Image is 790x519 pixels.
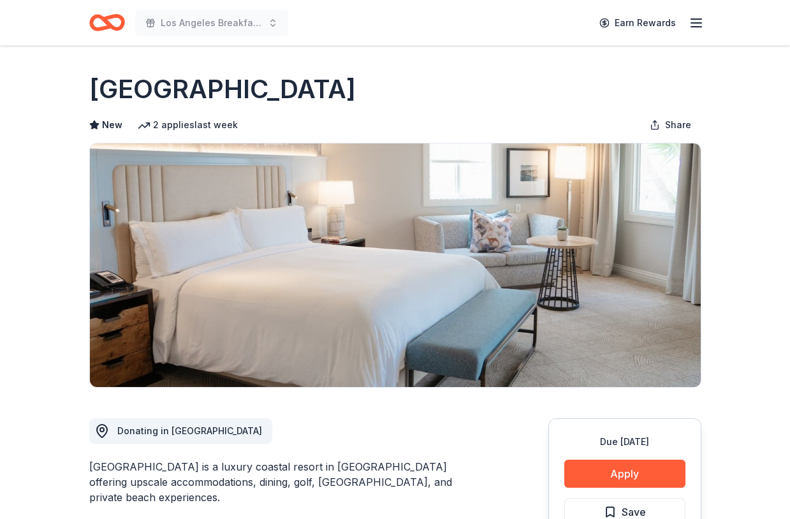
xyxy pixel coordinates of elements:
img: Image for Waldorf Astoria Monarch Beach Resort & Club [90,143,701,387]
button: Los Angeles Breakfast Club Centennial Celebration [135,10,288,36]
a: Earn Rewards [592,11,684,34]
div: 2 applies last week [138,117,238,133]
button: Apply [564,460,685,488]
span: Donating in [GEOGRAPHIC_DATA] [117,425,262,436]
span: New [102,117,122,133]
h1: [GEOGRAPHIC_DATA] [89,71,356,107]
span: Share [665,117,691,133]
a: Home [89,8,125,38]
div: [GEOGRAPHIC_DATA] is a luxury coastal resort in [GEOGRAPHIC_DATA] offering upscale accommodations... [89,459,487,505]
span: Los Angeles Breakfast Club Centennial Celebration [161,15,263,31]
button: Share [640,112,701,138]
div: Due [DATE] [564,434,685,450]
